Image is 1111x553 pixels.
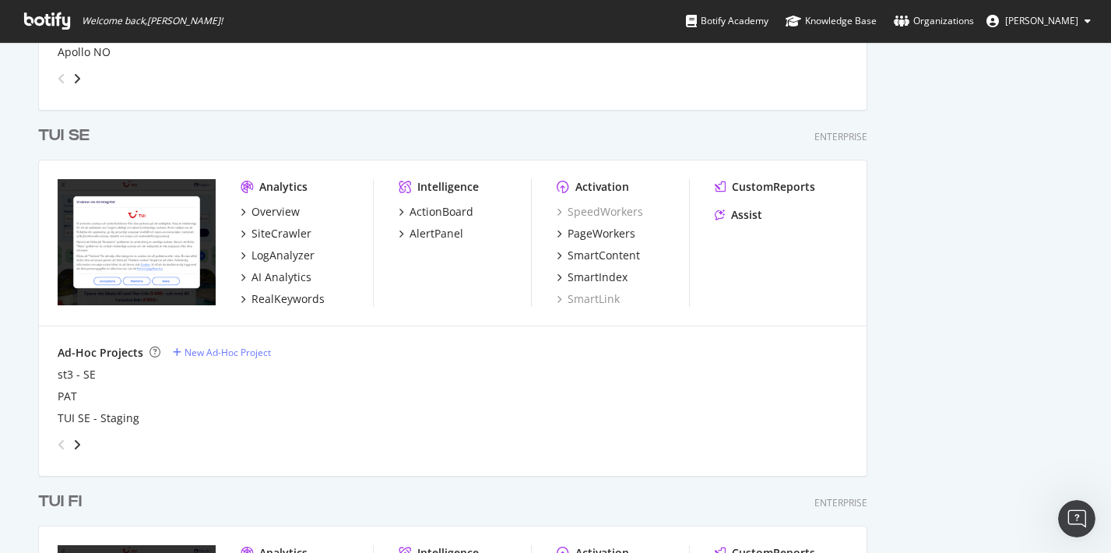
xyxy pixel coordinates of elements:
a: PageWorkers [557,226,635,241]
div: angle-left [51,432,72,457]
a: SpeedWorkers [557,204,643,220]
a: PAT [58,389,77,404]
a: TUI SE [38,125,96,147]
div: PageWorkers [568,226,635,241]
a: SiteCrawler [241,226,311,241]
div: RealKeywords [251,291,325,307]
a: Overview [241,204,300,220]
div: Overview [251,204,300,220]
div: TUI SE [38,125,90,147]
div: Organizations [894,13,974,29]
a: TUI FI [38,491,88,513]
a: Assist [715,207,762,223]
span: Welcome back, [PERSON_NAME] ! [82,15,223,27]
a: CustomReports [715,179,815,195]
div: AI Analytics [251,269,311,285]
a: TUI SE - Staging [58,410,139,426]
div: CustomReports [732,179,815,195]
div: Knowledge Base [786,13,877,29]
div: Enterprise [814,496,867,509]
a: SmartIndex [557,269,628,285]
iframe: Intercom live chat [1058,500,1095,537]
div: SmartIndex [568,269,628,285]
a: SmartContent [557,248,640,263]
div: ActionBoard [410,204,473,220]
a: SmartLink [557,291,620,307]
div: angle-right [72,71,83,86]
div: AlertPanel [410,226,463,241]
div: Intelligence [417,179,479,195]
img: tui.se [58,179,216,305]
div: Activation [575,179,629,195]
a: AI Analytics [241,269,311,285]
a: AlertPanel [399,226,463,241]
button: [PERSON_NAME] [974,9,1103,33]
div: SiteCrawler [251,226,311,241]
div: angle-right [72,437,83,453]
a: RealKeywords [241,291,325,307]
div: New Ad-Hoc Project [185,346,271,359]
a: st3 - SE [58,367,96,382]
div: TUI FI [38,491,82,513]
div: angle-left [51,66,72,91]
a: ActionBoard [399,204,473,220]
div: LogAnalyzer [251,248,315,263]
a: New Ad-Hoc Project [173,346,271,359]
div: Analytics [259,179,308,195]
a: Apollo NO [58,44,111,60]
span: Jonathan Westerlind [1005,14,1078,27]
div: SmartContent [568,248,640,263]
div: Botify Academy [686,13,768,29]
a: LogAnalyzer [241,248,315,263]
div: Enterprise [814,130,867,143]
div: Assist [731,207,762,223]
div: Ad-Hoc Projects [58,345,143,361]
